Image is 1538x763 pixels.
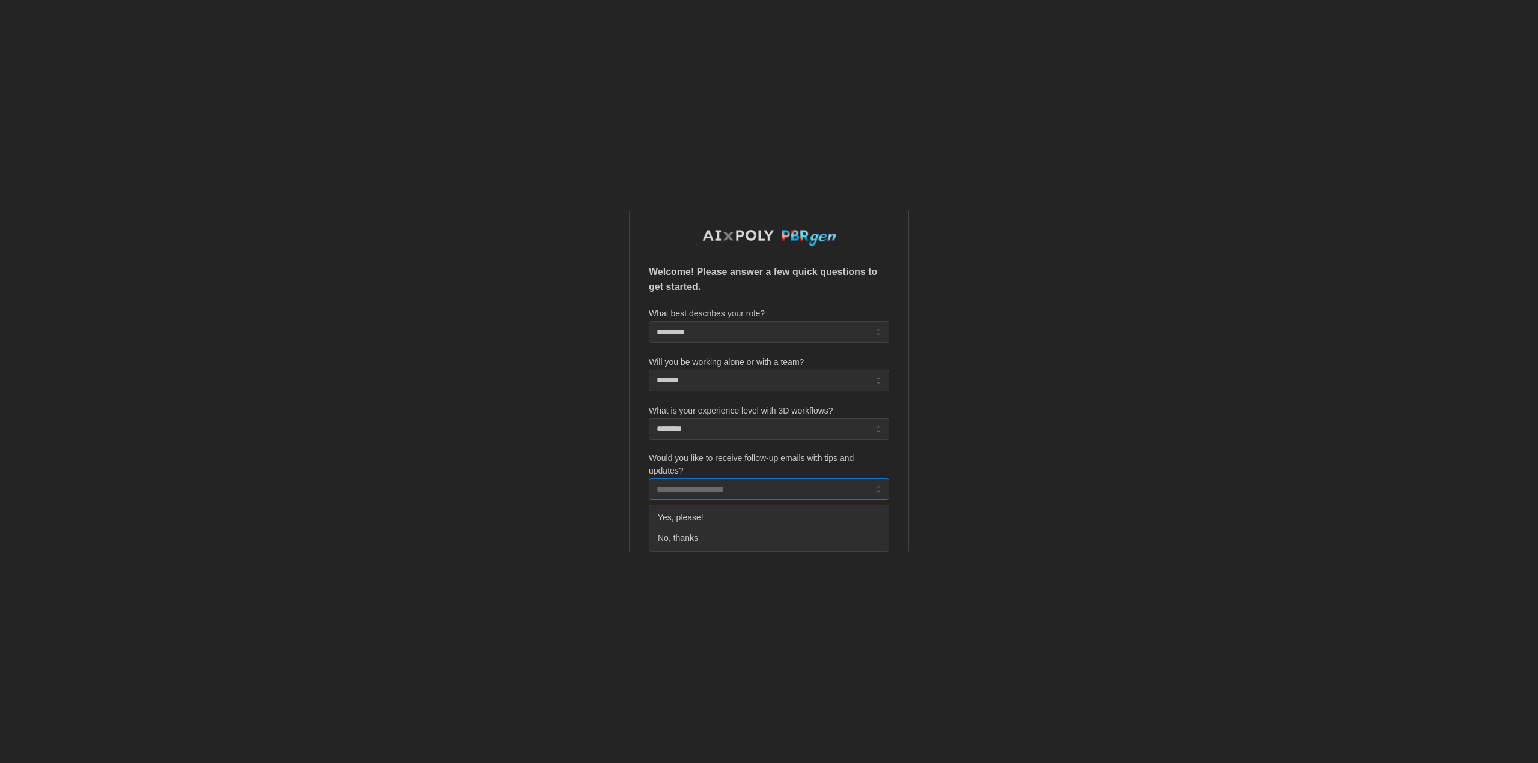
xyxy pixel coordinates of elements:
span: Yes, please! [658,511,704,525]
label: Will you be working alone or with a team? [649,356,804,369]
label: What is your experience level with 3D workflows? [649,405,833,418]
p: Welcome! Please answer a few quick questions to get started. [649,265,889,295]
label: What best describes your role? [649,307,765,321]
label: Would you like to receive follow-up emails with tips and updates? [649,452,889,478]
span: No, thanks [658,532,698,545]
img: AIxPoly PBRgen [702,229,837,247]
